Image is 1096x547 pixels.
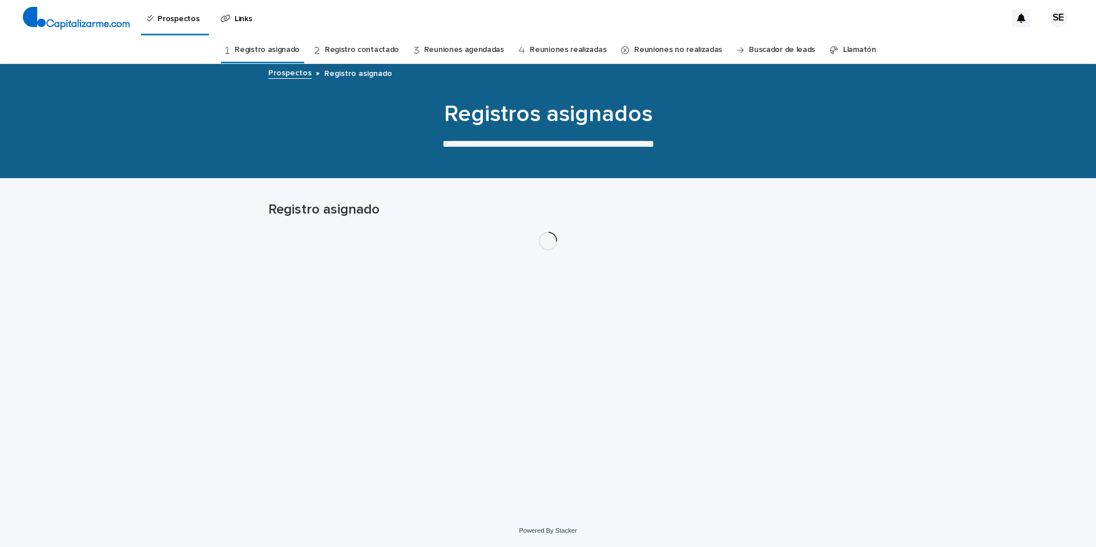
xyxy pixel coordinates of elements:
a: Reuniones no realizadas [634,37,722,63]
h1: Registros asignados [268,100,828,128]
p: Registro asignado [324,66,392,79]
div: SE [1049,9,1067,27]
a: Reuniones realizadas [530,37,606,63]
a: Llamatón [843,37,876,63]
img: 4arMvv9wSvmHTHbXwTim [23,7,130,30]
a: Registro contactado [325,37,399,63]
a: Buscador de leads [749,37,815,63]
a: Prospectos [268,66,312,79]
h1: Registro asignado [268,202,828,218]
a: Reuniones agendadas [424,37,504,63]
a: Powered By Stacker [519,527,577,534]
a: Registro asignado [235,37,300,63]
